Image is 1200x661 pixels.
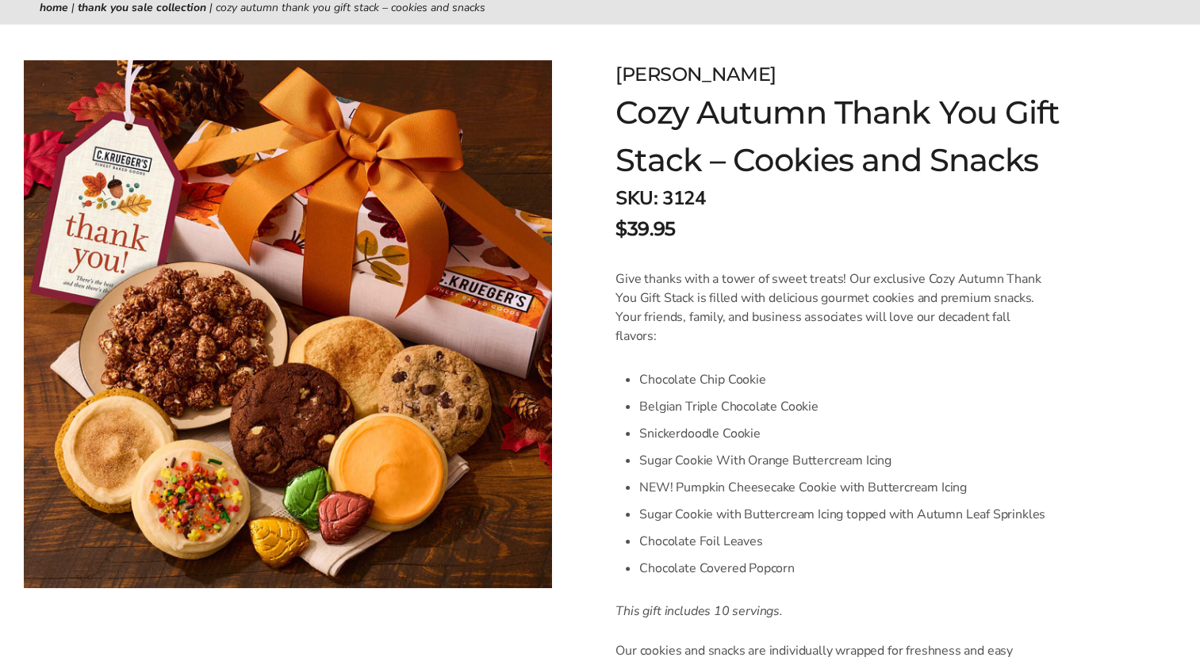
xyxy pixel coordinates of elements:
[615,185,658,211] strong: SKU:
[615,269,1049,346] p: Give thanks with a tower of sweet treats! Our exclusive Cozy Autumn Thank You Gift Stack is fille...
[13,601,164,648] iframe: Sign Up via Text for Offers
[615,602,783,620] em: This gift includes 10 servings.
[615,60,1121,89] div: [PERSON_NAME]
[662,185,705,211] span: 3124
[639,447,1049,474] li: Sugar Co okie With Orange Buttercream Icing
[639,366,1049,393] li: Chocolate Chip Cookie
[24,60,552,588] img: Cozy Autumn Thank You Gift Stack – Cookies and Snacks
[639,528,1049,555] li: Chocolate Foil Leaves
[615,215,675,243] span: $39.95
[615,89,1121,184] h1: Cozy Autumn Thank You Gift Stack – Cookies and Snacks
[639,393,1049,420] li: Belgian Triple Chocolate Cookie
[639,501,1049,528] li: Sugar Cookie with Buttercream Icing topped with Autumn Leaf Sprinkles
[639,555,1049,582] li: Chocolate Covered Popcorn
[639,474,1049,501] li: NEW! Pumpkin Cheesecake Cookie with Buttercream Icing
[639,420,1049,447] li: Snickerdoodle Cookie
